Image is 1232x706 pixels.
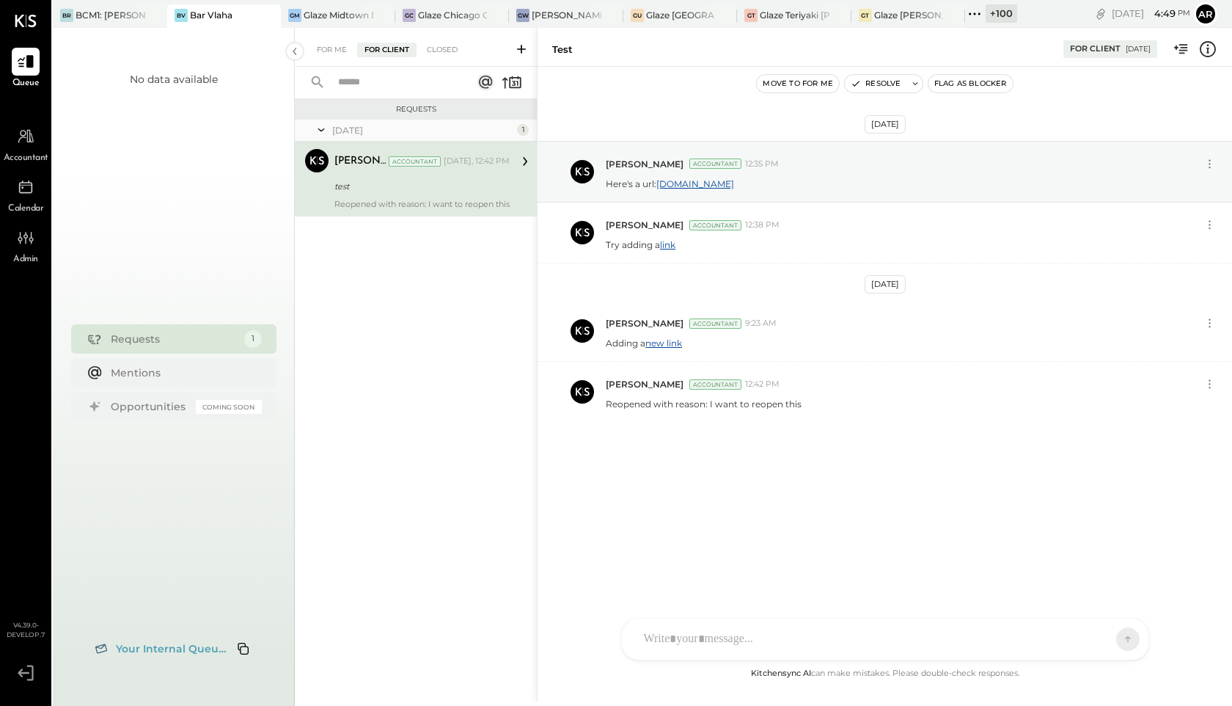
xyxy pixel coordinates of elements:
[874,9,944,21] div: Glaze [PERSON_NAME] [PERSON_NAME] LLC
[309,43,354,57] div: For Me
[1093,6,1108,21] div: copy link
[606,337,682,349] p: Adding a
[232,637,255,660] button: Copy email to clipboard
[418,9,488,21] div: Glaze Chicago Ghost - West River Rice LLC
[419,43,465,57] div: Closed
[745,159,779,170] span: 12:35 PM
[606,219,683,231] span: [PERSON_NAME]
[631,9,644,22] div: GU
[288,9,301,22] div: GM
[76,9,145,21] div: BCM1: [PERSON_NAME] Kitchen Bar Market
[1,224,51,266] a: Admin
[517,124,529,136] div: 1
[111,332,237,346] div: Requests
[332,124,513,137] div: [DATE]
[116,642,226,655] span: Your Internal Queue...
[130,72,218,87] div: No data available
[60,9,73,22] div: BR
[444,156,510,167] div: [DATE], 12:42 PM
[1070,43,1121,55] div: For Client
[302,104,529,114] div: Requests
[13,253,38,266] span: Admin
[334,179,505,194] div: test
[656,178,734,189] a: [DOMAIN_NAME]
[745,318,777,330] span: 9:23 AM
[516,9,529,22] div: GW
[175,9,188,22] div: BV
[986,4,1017,23] div: + 100
[606,158,683,170] span: [PERSON_NAME]
[196,400,262,414] div: Coming Soon
[757,75,839,92] button: Move to for me
[646,9,716,21] div: Glaze [GEOGRAPHIC_DATA] - 110 Uni
[865,115,906,134] div: [DATE]
[1126,44,1151,54] div: [DATE]
[389,156,441,167] div: Accountant
[8,203,43,216] span: Calendar
[111,399,188,414] div: Opportunities
[606,239,675,251] p: Try adding a
[1194,2,1217,26] button: Ar
[689,379,741,390] div: Accountant
[745,219,780,231] span: 12:38 PM
[1,48,51,90] a: Queue
[928,75,1013,92] button: Flag as Blocker
[4,152,48,165] span: Accountant
[760,9,829,21] div: Glaze Teriyaki [PERSON_NAME] Street - [PERSON_NAME] River [PERSON_NAME] LLC
[532,9,601,21] div: [PERSON_NAME] - Glaze Williamsburg One LLC
[334,154,386,169] div: [PERSON_NAME]
[552,43,573,57] div: test
[111,365,254,380] div: Mentions
[689,159,741,169] div: Accountant
[660,239,675,250] a: link
[865,275,906,294] div: [DATE]
[689,220,741,230] div: Accountant
[606,178,734,190] p: Here's a url:
[689,319,741,329] div: Accountant
[744,9,758,22] div: GT
[12,77,40,90] span: Queue
[244,330,262,348] div: 1
[859,9,872,22] div: GT
[606,317,683,330] span: [PERSON_NAME]
[845,75,906,92] button: Resolve
[606,378,683,390] span: [PERSON_NAME]
[190,9,232,21] div: Bar Vlaha
[304,9,373,21] div: Glaze Midtown East - Glaze Lexington One LLC
[645,338,682,349] a: new link
[1112,7,1190,21] div: [DATE]
[606,398,802,410] p: Reopened with reason: I want to reopen this
[357,43,417,57] div: For Client
[334,199,510,209] div: Reopened with reason: I want to reopen this
[1,123,51,165] a: Accountant
[1,173,51,216] a: Calendar
[403,9,416,22] div: GC
[745,379,780,390] span: 12:42 PM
